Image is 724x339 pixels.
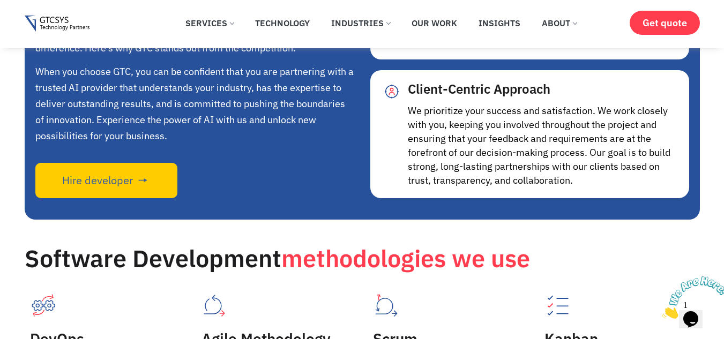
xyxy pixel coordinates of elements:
[534,11,585,35] a: About
[177,11,242,35] a: Services
[35,163,177,198] a: Hire developer
[4,4,9,13] span: 1
[247,11,318,35] a: Technology
[25,246,700,270] h2: Software Development
[25,16,89,32] img: CASSANDRA Development Service Gtcsys logo
[408,104,678,187] p: We prioritize your success and satisfaction. We work closely with you, keeping you involved throu...
[323,11,398,35] a: Industries
[62,175,133,186] span: Hire developer
[4,4,71,47] img: Chat attention grabber
[471,11,528,35] a: Insights
[404,11,465,35] a: Our Work
[408,80,550,97] span: Client-Centric Approach
[281,243,530,274] span: methodologies we use
[643,17,687,28] span: Get quote
[630,11,700,35] a: Get quote
[658,272,724,323] iframe: chat widget
[35,64,354,144] p: When you choose GTC, you can be confident that you are partnering with a trusted AI provider that...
